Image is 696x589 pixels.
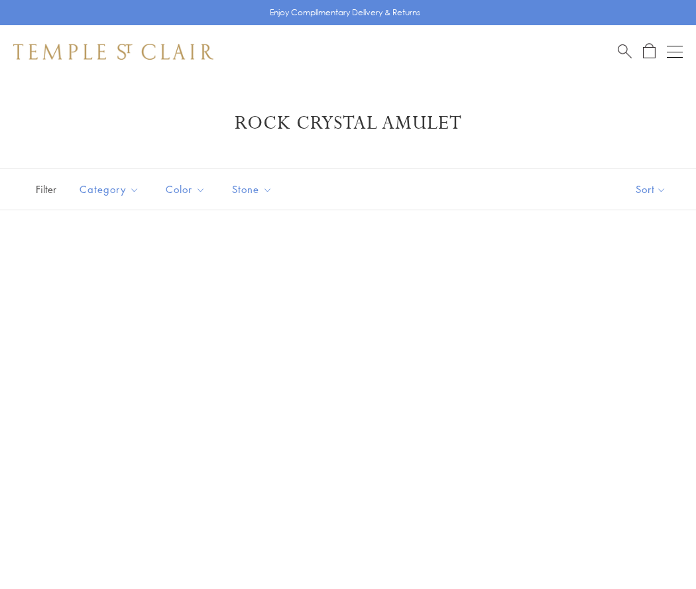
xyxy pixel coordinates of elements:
[606,169,696,210] button: Show sort by
[159,181,215,198] span: Color
[618,43,632,60] a: Search
[667,44,683,60] button: Open navigation
[33,111,663,135] h1: Rock Crystal Amulet
[270,6,420,19] p: Enjoy Complimentary Delivery & Returns
[643,43,656,60] a: Open Shopping Bag
[156,174,215,204] button: Color
[13,44,213,60] img: Temple St. Clair
[225,181,282,198] span: Stone
[73,181,149,198] span: Category
[70,174,149,204] button: Category
[222,174,282,204] button: Stone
